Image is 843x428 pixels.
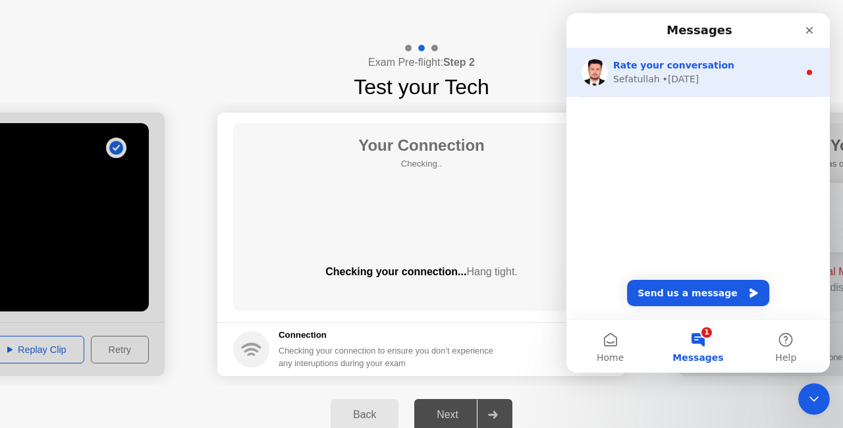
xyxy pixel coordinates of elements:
div: Checking your connection... [233,264,610,280]
iframe: Intercom live chat [566,13,830,373]
b: Step 2 [443,57,475,68]
span: Hang tight. [466,266,517,277]
div: Back [335,409,394,421]
h5: Connection [279,329,501,342]
h1: Test your Tech [354,71,489,103]
h4: Exam Pre-flight: [368,55,475,70]
div: Next [418,409,477,421]
h5: Checking.. [358,157,485,171]
div: Checking your connection to ensure you don’t experience any interuptions during your exam [279,344,501,369]
iframe: Intercom live chat [798,383,830,415]
h1: Your Connection [358,134,485,157]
